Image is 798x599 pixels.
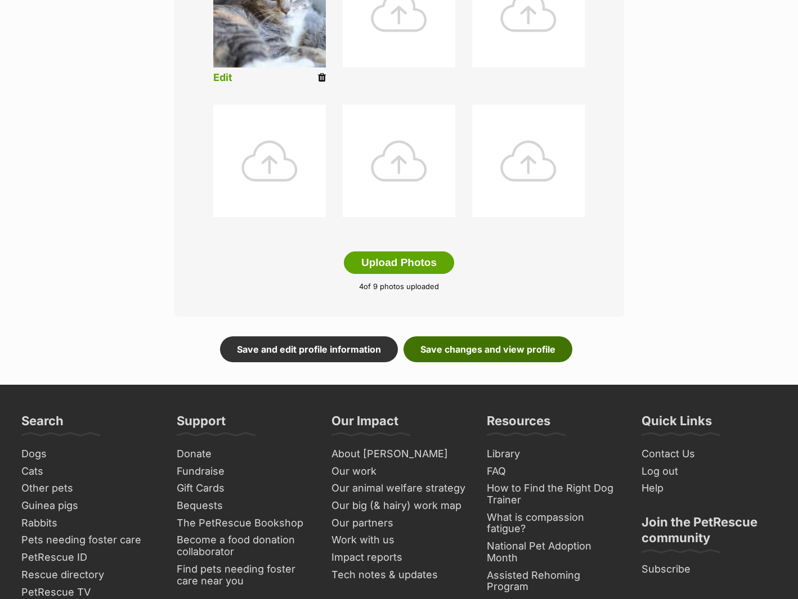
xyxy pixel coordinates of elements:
h3: Resources [487,413,550,435]
h3: Our Impact [331,413,398,435]
a: Library [482,445,626,463]
a: National Pet Adoption Month [482,538,626,566]
a: How to Find the Right Dog Trainer [482,480,626,508]
a: Our animal welfare strategy [327,480,471,497]
a: Pets needing foster care [17,532,161,549]
h3: Support [177,413,226,435]
h3: Quick Links [642,413,712,435]
a: Save and edit profile information [220,336,398,362]
a: Bequests [172,497,316,515]
a: Cats [17,463,161,480]
a: FAQ [482,463,626,480]
a: Donate [172,445,316,463]
a: Fundraise [172,463,316,480]
a: Contact Us [637,445,781,463]
a: PetRescue ID [17,549,161,566]
p: of 9 photos uploaded [191,281,607,292]
a: Subscribe [637,561,781,578]
a: Other pets [17,480,161,497]
a: Become a food donation collaborator [172,532,316,560]
a: Rabbits [17,515,161,532]
a: Dogs [17,445,161,463]
a: Our work [327,463,471,480]
a: Log out [637,463,781,480]
a: Our big (& hairy) work map [327,497,471,515]
a: Save changes and view profile [404,336,572,362]
a: Guinea pigs [17,497,161,515]
button: Upload Photos [344,251,454,274]
a: Help [637,480,781,497]
h3: Search [21,413,64,435]
a: Edit [213,72,232,84]
a: Our partners [327,515,471,532]
a: What is compassion fatigue? [482,509,626,538]
span: 4 [359,282,364,291]
a: Gift Cards [172,480,316,497]
a: Find pets needing foster care near you [172,561,316,589]
a: The PetRescue Bookshop [172,515,316,532]
a: Work with us [327,532,471,549]
a: About [PERSON_NAME] [327,445,471,463]
a: Tech notes & updates [327,566,471,584]
h3: Join the PetRescue community [642,514,777,552]
a: Rescue directory [17,566,161,584]
a: Impact reports [327,549,471,566]
a: Assisted Rehoming Program [482,567,626,596]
